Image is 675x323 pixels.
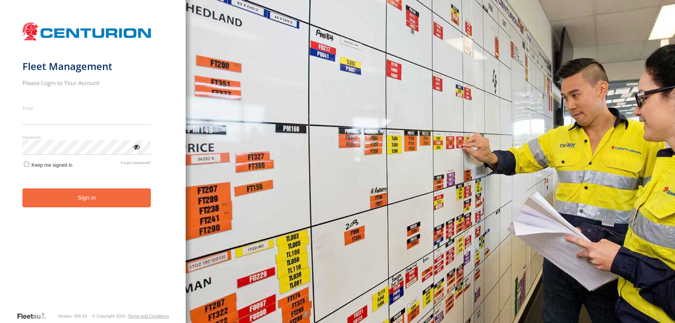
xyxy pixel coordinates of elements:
div: Version: 305.03 [58,314,87,318]
label: Email [22,105,151,111]
div: © Copyright 2025 - [92,314,169,318]
span: Keep me signed in [31,162,72,168]
a: Visit our Website [17,312,52,320]
label: Password [22,134,151,140]
input: Keep me signed in [24,162,29,167]
h1: Fleet Management [22,60,151,73]
a: Terms and Conditions [128,314,169,318]
img: Centurion Transport [22,22,151,41]
button: Sign in [22,188,151,207]
div: ViewPassword [132,143,140,150]
form: main [22,19,164,311]
h2: Please Login to Your Account [22,79,151,87]
a: Forgot password? [121,161,151,168]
